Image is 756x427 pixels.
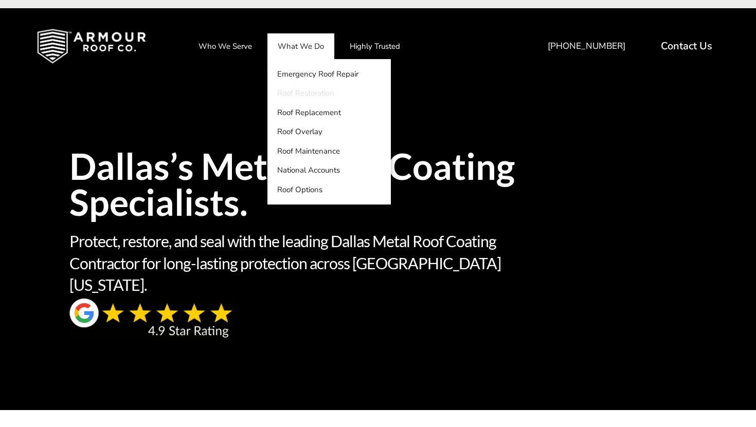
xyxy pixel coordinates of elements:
[267,141,391,161] a: Roof Maintenance
[267,33,334,59] a: What We Do
[661,41,712,51] span: Contact Us
[339,33,410,59] a: Highly Trusted
[648,28,725,64] a: Contact Us
[267,64,391,84] a: Emergency Roof Repair
[267,180,391,199] a: Roof Options
[188,33,262,59] a: Who We Serve
[267,103,391,122] a: Roof Replacement
[539,29,634,64] a: [PHONE_NUMBER]
[21,21,163,72] img: Industrial and Commercial Roofing Company | Armour Roof Co.
[267,84,391,103] a: Roof Restoration
[69,230,527,296] span: Protect, restore, and seal with the leading Dallas Metal Roof Coating Contractor for long-lasting...
[69,148,527,220] span: Dallas’s Metal Roof Coating Specialists.
[267,122,391,142] a: Roof Overlay
[267,161,391,180] a: National Accounts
